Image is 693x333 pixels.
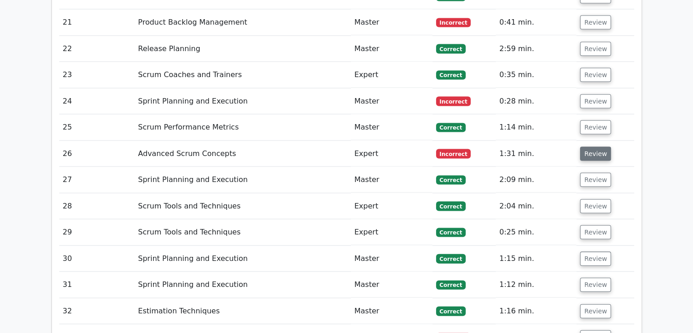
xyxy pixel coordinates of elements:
td: 1:15 min. [496,246,577,272]
td: 31 [59,272,135,298]
td: 0:35 min. [496,62,577,88]
td: 30 [59,246,135,272]
td: Estimation Techniques [134,298,351,324]
td: Scrum Tools and Techniques [134,193,351,219]
td: 0:25 min. [496,219,577,245]
td: 1:12 min. [496,272,577,298]
td: Scrum Coaches and Trainers [134,62,351,88]
span: Incorrect [436,149,471,158]
span: Correct [436,202,466,211]
button: Review [580,278,611,292]
span: Correct [436,44,466,53]
span: Correct [436,176,466,185]
span: Correct [436,123,466,132]
td: Master [351,114,432,140]
td: Advanced Scrum Concepts [134,141,351,167]
td: 2:59 min. [496,36,577,62]
td: 1:31 min. [496,141,577,167]
td: Master [351,36,432,62]
button: Review [580,147,611,161]
td: 24 [59,88,135,114]
button: Review [580,225,611,239]
td: 23 [59,62,135,88]
td: Expert [351,219,432,245]
td: 26 [59,141,135,167]
td: Sprint Planning and Execution [134,88,351,114]
td: Master [351,246,432,272]
span: Correct [436,281,466,290]
td: Sprint Planning and Execution [134,167,351,193]
button: Review [580,252,611,266]
button: Review [580,42,611,56]
td: 28 [59,193,135,219]
td: 32 [59,298,135,324]
td: 25 [59,114,135,140]
td: 1:14 min. [496,114,577,140]
td: 22 [59,36,135,62]
td: Master [351,88,432,114]
td: 2:09 min. [496,167,577,193]
td: Expert [351,193,432,219]
td: Scrum Performance Metrics [134,114,351,140]
td: 29 [59,219,135,245]
td: Product Backlog Management [134,10,351,36]
td: Release Planning [134,36,351,62]
button: Review [580,120,611,135]
span: Correct [436,307,466,316]
span: Correct [436,71,466,80]
td: 1:16 min. [496,298,577,324]
td: 21 [59,10,135,36]
td: 0:41 min. [496,10,577,36]
td: 27 [59,167,135,193]
td: Sprint Planning and Execution [134,272,351,298]
button: Review [580,304,611,318]
span: Correct [436,228,466,237]
button: Review [580,16,611,30]
td: Master [351,10,432,36]
td: Master [351,298,432,324]
span: Incorrect [436,97,471,106]
td: Master [351,167,432,193]
td: 2:04 min. [496,193,577,219]
td: Scrum Tools and Techniques [134,219,351,245]
span: Correct [436,254,466,263]
td: 0:28 min. [496,88,577,114]
td: Sprint Planning and Execution [134,246,351,272]
td: Master [351,272,432,298]
td: Expert [351,62,432,88]
button: Review [580,68,611,82]
span: Incorrect [436,18,471,27]
button: Review [580,199,611,213]
button: Review [580,94,611,109]
button: Review [580,173,611,187]
td: Expert [351,141,432,167]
